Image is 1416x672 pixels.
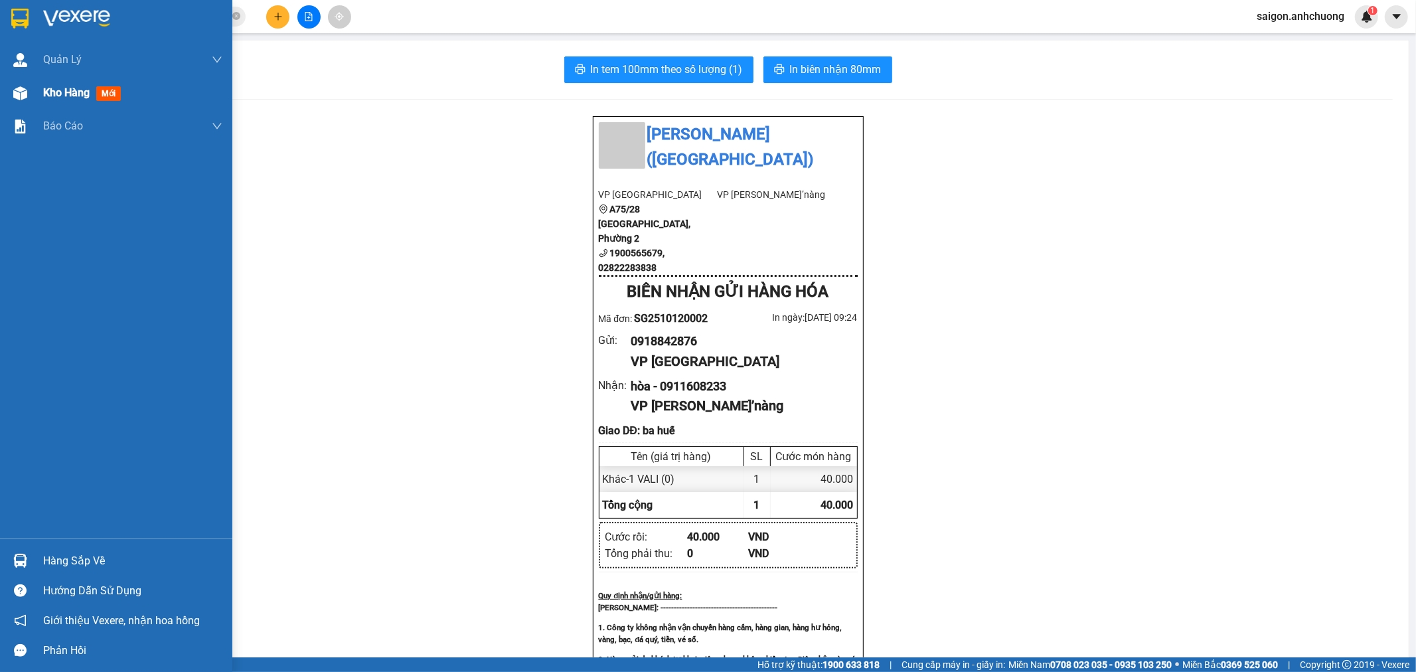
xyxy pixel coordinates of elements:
div: Mã đơn: [599,310,728,327]
span: plus [274,12,283,21]
img: warehouse-icon [13,53,27,67]
span: Cung cấp máy in - giấy in: [902,657,1005,672]
div: VND [748,529,810,545]
b: A75/28 [GEOGRAPHIC_DATA], Phường 2 [599,204,691,244]
img: icon-new-feature [1361,11,1373,23]
span: file-add [304,12,313,21]
button: printerIn tem 100mm theo số lượng (1) [564,56,753,83]
button: printerIn biên nhận 80mm [763,56,892,83]
span: SG2510120002 [634,312,708,325]
div: 0 [687,545,749,562]
strong: 0369 525 060 [1221,659,1278,670]
span: 1 [1370,6,1375,15]
li: [PERSON_NAME] ([GEOGRAPHIC_DATA]) [599,122,858,172]
span: ⚪️ [1175,662,1179,667]
span: copyright [1342,660,1352,669]
img: logo-vxr [11,9,29,29]
span: saigon.anhchuong [1246,8,1355,25]
span: environment [599,205,608,214]
div: Tên (giá trị hàng) [603,450,740,463]
img: warehouse-icon [13,554,27,568]
span: Khác - 1 VALI (0) [603,473,675,485]
b: 1900565679, 02822283838 [599,248,665,273]
div: Tổng phải thu : [605,545,687,562]
span: Kho hàng [43,86,90,99]
span: aim [335,12,344,21]
span: phone [599,248,608,258]
span: printer [575,64,586,76]
span: down [212,54,222,65]
li: VP [GEOGRAPHIC_DATA] [7,94,92,137]
span: question-circle [14,584,27,597]
div: Gửi : [599,332,631,349]
span: Miền Nam [1008,657,1172,672]
span: Tổng cộng [603,499,653,511]
div: Cước món hàng [774,450,854,463]
li: VP [PERSON_NAME]’nàng [92,94,177,137]
div: Hướng dẫn sử dụng [43,581,222,601]
span: down [212,121,222,131]
div: Phản hồi [43,641,222,661]
span: | [890,657,892,672]
button: plus [266,5,289,29]
strong: 1. Công ty không nhận vận chuyển hàng cấm, hàng gian, hàng hư hỏng, vàng, bạc, đá quý, tiền, vé số. [599,623,842,644]
span: In biên nhận 80mm [790,61,882,78]
div: BIÊN NHẬN GỬI HÀNG HÓA [599,280,858,305]
sup: 1 [1368,6,1377,15]
span: notification [14,614,27,627]
span: printer [774,64,785,76]
div: Quy định nhận/gửi hàng : [599,590,858,602]
span: 1 [754,499,760,511]
span: Báo cáo [43,118,83,134]
span: Miền Bắc [1182,657,1278,672]
span: | [1288,657,1290,672]
button: file-add [297,5,321,29]
img: solution-icon [13,120,27,133]
div: 40.000 [687,529,749,545]
span: 40.000 [821,499,854,511]
button: aim [328,5,351,29]
span: Quản Lý [43,51,82,68]
div: hòa - 0911608233 [631,377,846,396]
span: mới [96,86,121,101]
strong: [PERSON_NAME]: -------------------------------------------- [599,603,778,612]
div: VP [GEOGRAPHIC_DATA] [631,351,846,372]
span: close-circle [232,11,240,23]
div: Giao DĐ: ba huế [599,422,858,439]
span: In tem 100mm theo số lượng (1) [591,61,743,78]
li: [PERSON_NAME] ([GEOGRAPHIC_DATA]) [7,7,193,78]
div: VP [PERSON_NAME]’nàng [631,396,846,416]
li: VP [GEOGRAPHIC_DATA] [599,187,718,202]
div: VND [748,545,810,562]
button: caret-down [1385,5,1408,29]
strong: 1900 633 818 [823,659,880,670]
span: caret-down [1391,11,1403,23]
div: 1 [744,466,771,492]
div: SL [747,450,767,463]
div: In ngày: [DATE] 09:24 [728,310,858,325]
span: close-circle [232,12,240,20]
img: warehouse-icon [13,86,27,100]
div: Hàng sắp về [43,551,222,571]
div: 40.000 [771,466,857,492]
span: Hỗ trợ kỹ thuật: [757,657,880,672]
strong: 0708 023 035 - 0935 103 250 [1050,659,1172,670]
div: Nhận : [599,377,631,394]
li: VP [PERSON_NAME]’nàng [717,187,836,202]
div: 0918842876 [631,332,846,351]
span: Giới thiệu Vexere, nhận hoa hồng [43,612,200,629]
div: Cước rồi : [605,529,687,545]
span: message [14,644,27,657]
